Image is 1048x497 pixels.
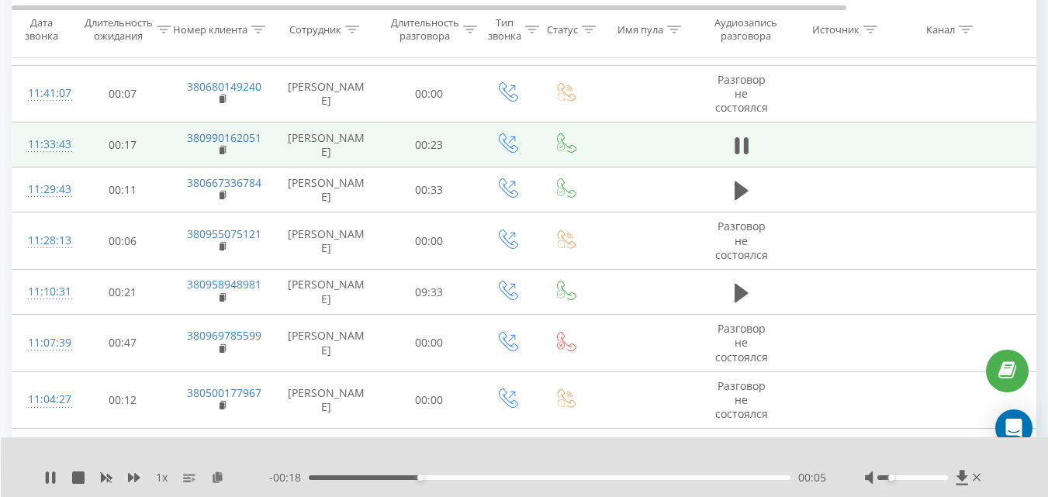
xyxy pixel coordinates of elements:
td: 00:00 [381,65,478,123]
td: [PERSON_NAME] [272,65,381,123]
td: 00:07 [74,65,171,123]
div: Статус [547,22,578,36]
td: 09:33 [381,270,478,315]
td: 00:12 [74,371,171,429]
div: Accessibility label [417,475,424,481]
a: 380667336784 [187,175,261,190]
td: [PERSON_NAME] [272,123,381,167]
a: 380990162051 [187,130,261,145]
td: 00:00 [381,212,478,270]
span: 00:05 [798,470,826,485]
span: - 00:18 [269,470,309,485]
div: Источник [812,22,859,36]
div: 11:28:13 [28,226,59,256]
td: [PERSON_NAME] [272,212,381,270]
div: Сотрудник [289,22,341,36]
td: [PERSON_NAME] [272,315,381,372]
span: Разговор не состоялся [715,378,768,421]
td: 00:06 [74,212,171,270]
a: 380969785599 [187,328,261,343]
td: 00:00 [381,371,478,429]
div: 11:29:43 [28,174,59,205]
a: 380500177967 [187,385,261,400]
span: Разговор не состоялся [715,72,768,115]
a: 380955075121 [187,226,261,241]
div: Канал [926,22,955,36]
div: Тип звонка [488,16,521,43]
div: 11:33:43 [28,129,59,160]
a: 380680149240 [187,79,261,94]
td: 00:20 [74,429,171,474]
td: [PERSON_NAME] [272,270,381,315]
div: 11:10:31 [28,277,59,307]
td: [PERSON_NAME] [272,167,381,212]
div: Дата звонка [12,16,70,43]
div: 11:41:07 [28,78,59,109]
div: Open Intercom Messenger [995,409,1032,447]
td: 00:33 [381,167,478,212]
div: Аудиозапись разговора [708,16,783,43]
span: Разговор не состоялся [715,219,768,261]
td: [PERSON_NAME] [272,429,381,474]
td: 00:11 [74,167,171,212]
td: 04:26 [381,429,478,474]
div: Длительность ожидания [85,16,153,43]
td: 00:00 [381,315,478,372]
a: 380958948981 [187,277,261,292]
td: 00:21 [74,270,171,315]
span: Разговор не состоялся [715,321,768,364]
div: Имя пула [617,22,663,36]
td: 00:23 [381,123,478,167]
div: Номер клиента [173,22,247,36]
td: 00:17 [74,123,171,167]
td: [PERSON_NAME] [272,371,381,429]
div: 10:19:12 [28,436,59,466]
td: 00:47 [74,315,171,372]
a: 380955755981 [187,437,261,451]
div: 11:07:39 [28,328,59,358]
div: 11:04:27 [28,385,59,415]
div: Длительность разговора [391,16,459,43]
span: 1 x [156,470,168,485]
div: Accessibility label [888,475,894,481]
